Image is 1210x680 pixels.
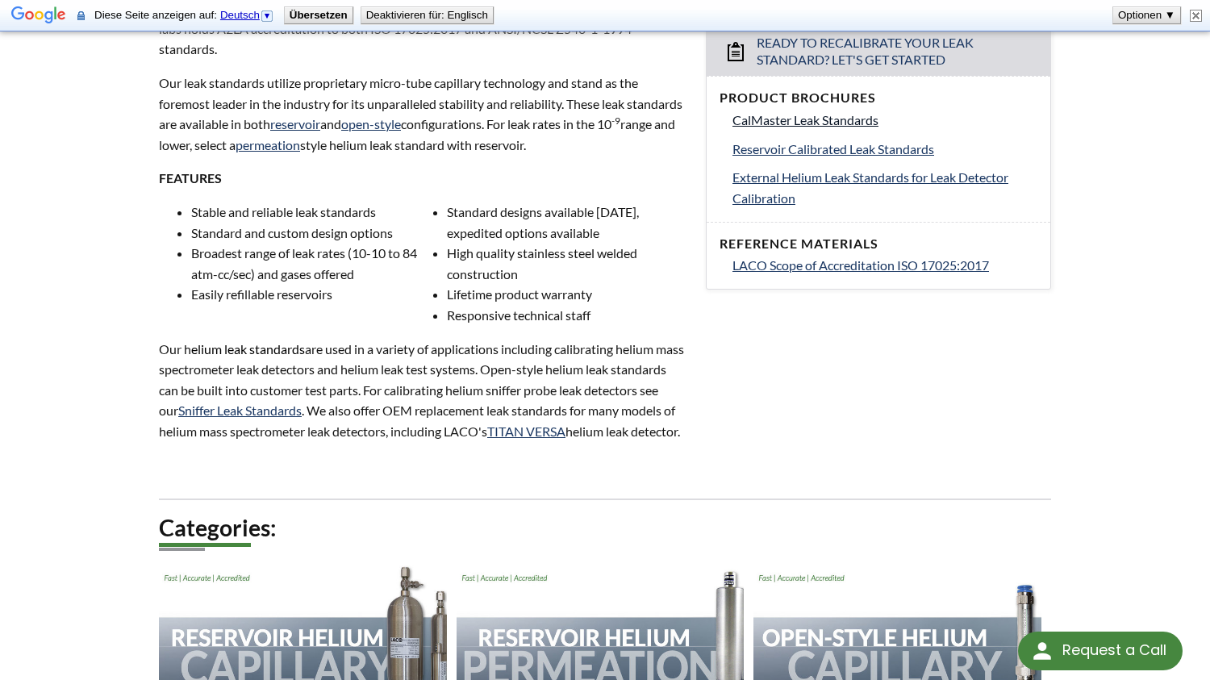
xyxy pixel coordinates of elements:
a: Reservoir Calibrated Leak Standards [732,139,1037,160]
strong: FEATURES [159,170,222,186]
span: Diese Seite anzeigen auf: [94,9,277,21]
span: External Helium Leak Standards for Leak Detector Calibration [732,169,1008,206]
h4: Reference Materials [720,236,1037,252]
div: Request a Call [1062,632,1166,669]
li: Lifetime product warranty [447,284,686,305]
a: reservoir [270,116,320,131]
li: Standard and custom design options [191,223,431,244]
img: Google Google Übersetzer [11,5,66,27]
p: Our h are used in a variety of applications including calibrating helium mass spectrometer leak d... [159,339,686,442]
a: LACO Scope of Accreditation ISO 17025:2017 [732,255,1037,276]
a: permeation [236,137,300,152]
li: High quality stainless steel welded construction [447,243,686,284]
span: CalMaster Leak Standards [732,112,878,127]
span: Ready to Recalibrate Your Leak Standard? Let's Get Started [757,35,1000,69]
a: Deutsch [220,9,274,21]
a: Ready to Recalibrate Your Leak Standard? Let's Get Started [707,26,1050,77]
li: Broadest range of leak rates (10-10 to 84 atm-cc/sec) and gases offered [191,243,431,284]
p: Our leak standards utilize proprietary micro-tube capillary technology and stand as the foremost ... [159,73,686,155]
a: Sniffer Leak Standards [178,403,302,418]
span: Deutsch [220,9,260,21]
li: Stable and reliable leak standards [191,202,431,223]
img: round button [1029,638,1055,664]
span: LACO Scope of Accreditation ISO 17025:2017 [732,257,989,273]
sup: -9 [611,115,620,127]
li: Responsive technical staff [447,305,686,326]
li: Easily refillable reservoirs [191,284,431,305]
a: TITAN VERSA [487,423,565,439]
img: Der Content dieser sicheren Seite wird über eine sichere Verbindung zur Übersetzung an Google ges... [77,10,85,22]
span: elium leak standards [191,341,305,357]
span: Reservoir Calibrated Leak Standards [732,141,934,156]
li: Standard designs available [DATE], expedited options available [447,202,686,243]
h2: Categories: [159,513,1051,543]
button: Übersetzen [285,7,353,23]
div: Request a Call [1018,632,1183,670]
a: External Helium Leak Standards for Leak Detector Calibration [732,167,1037,208]
a: CalMaster Leak Standards [732,110,1037,131]
a: open-style [341,116,401,131]
h4: Product Brochures [720,90,1037,106]
button: Optionen ▼ [1113,7,1180,23]
img: Schließen [1190,10,1202,22]
b: Übersetzen [290,9,348,21]
button: Deaktivieren für: Englisch [361,7,493,23]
